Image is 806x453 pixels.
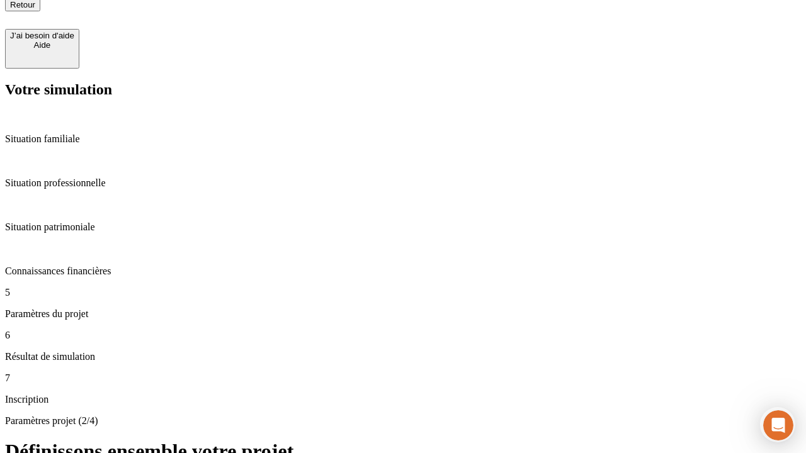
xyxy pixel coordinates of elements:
[760,407,795,442] iframe: Intercom live chat discovery launcher
[5,394,801,405] p: Inscription
[5,266,801,277] p: Connaissances financières
[5,415,801,427] p: Paramètres projet (2/4)
[5,351,801,362] p: Résultat de simulation
[5,372,801,384] p: 7
[5,308,801,320] p: Paramètres du projet
[5,330,801,341] p: 6
[10,31,74,40] div: J’ai besoin d'aide
[5,133,801,145] p: Situation familiale
[10,40,74,50] div: Aide
[5,177,801,189] p: Situation professionnelle
[5,29,79,69] button: J’ai besoin d'aideAide
[5,221,801,233] p: Situation patrimoniale
[5,287,801,298] p: 5
[763,410,793,440] iframe: Intercom live chat
[5,81,801,98] h2: Votre simulation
